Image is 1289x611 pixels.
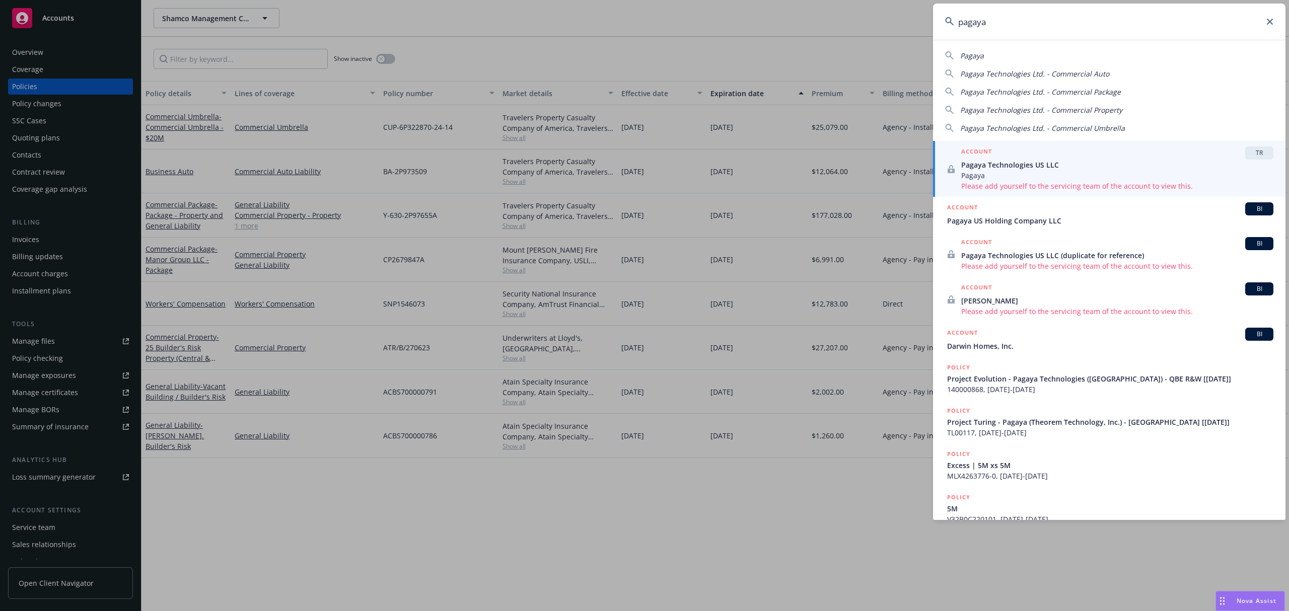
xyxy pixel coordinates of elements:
span: BI [1249,284,1269,293]
h5: ACCOUNT [947,328,978,340]
span: Nova Assist [1237,596,1276,605]
a: POLICYProject Turing - Pagaya (Theorem Technology, Inc.) - [GEOGRAPHIC_DATA] [[DATE]]TL00117, [DA... [933,400,1285,443]
h5: ACCOUNT [961,282,992,294]
input: Search... [933,4,1285,40]
a: POLICYExcess | 5M xs 5MMLX4263776-0, [DATE]-[DATE] [933,443,1285,487]
span: Project Turing - Pagaya (Theorem Technology, Inc.) - [GEOGRAPHIC_DATA] [[DATE]] [947,417,1273,427]
span: TL00117, [DATE]-[DATE] [947,427,1273,438]
span: [PERSON_NAME] [961,295,1273,306]
a: ACCOUNTBIDarwin Homes, Inc. [933,322,1285,357]
h5: POLICY [947,449,970,459]
span: V32B0C220101, [DATE]-[DATE] [947,514,1273,524]
span: Pagaya [961,170,1273,181]
h5: POLICY [947,362,970,372]
span: Pagaya US Holding Company LLC [947,215,1273,226]
span: 140000868, [DATE]-[DATE] [947,384,1273,395]
a: POLICY5MV32B0C220101, [DATE]-[DATE] [933,487,1285,530]
span: BI [1249,330,1269,339]
h5: ACCOUNT [961,237,992,249]
div: Drag to move [1216,591,1229,610]
h5: POLICY [947,492,970,502]
span: Please add yourself to the servicing team of the account to view this. [961,306,1273,317]
span: Darwin Homes, Inc. [947,341,1273,351]
a: ACCOUNTTRPagaya Technologies US LLCPagayaPlease add yourself to the servicing team of the account... [933,141,1285,197]
span: Pagaya Technologies Ltd. - Commercial Auto [960,69,1109,79]
h5: ACCOUNT [947,202,978,214]
span: Pagaya Technologies US LLC [961,160,1273,170]
span: BI [1249,239,1269,248]
span: Please add yourself to the servicing team of the account to view this. [961,261,1273,271]
span: Excess | 5M xs 5M [947,460,1273,471]
span: BI [1249,204,1269,213]
h5: ACCOUNT [961,146,992,159]
a: ACCOUNTBI[PERSON_NAME]Please add yourself to the servicing team of the account to view this. [933,277,1285,322]
span: Project Evolution - Pagaya Technologies ([GEOGRAPHIC_DATA]) - QBE R&W [[DATE]] [947,373,1273,384]
a: ACCOUNTBIPagaya Technologies US LLC (duplicate for reference)Please add yourself to the servicing... [933,232,1285,277]
span: 5M [947,503,1273,514]
span: Pagaya [960,51,984,60]
span: TR [1249,148,1269,158]
span: Pagaya Technologies US LLC (duplicate for reference) [961,250,1273,261]
h5: POLICY [947,406,970,416]
span: Pagaya Technologies Ltd. - Commercial Umbrella [960,123,1125,133]
a: POLICYProject Evolution - Pagaya Technologies ([GEOGRAPHIC_DATA]) - QBE R&W [[DATE]]140000868, [D... [933,357,1285,400]
button: Nova Assist [1215,591,1285,611]
a: ACCOUNTBIPagaya US Holding Company LLC [933,197,1285,232]
span: Pagaya Technologies Ltd. - Commercial Property [960,105,1122,115]
span: Pagaya Technologies Ltd. - Commercial Package [960,87,1121,97]
span: MLX4263776-0, [DATE]-[DATE] [947,471,1273,481]
span: Please add yourself to the servicing team of the account to view this. [961,181,1273,191]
